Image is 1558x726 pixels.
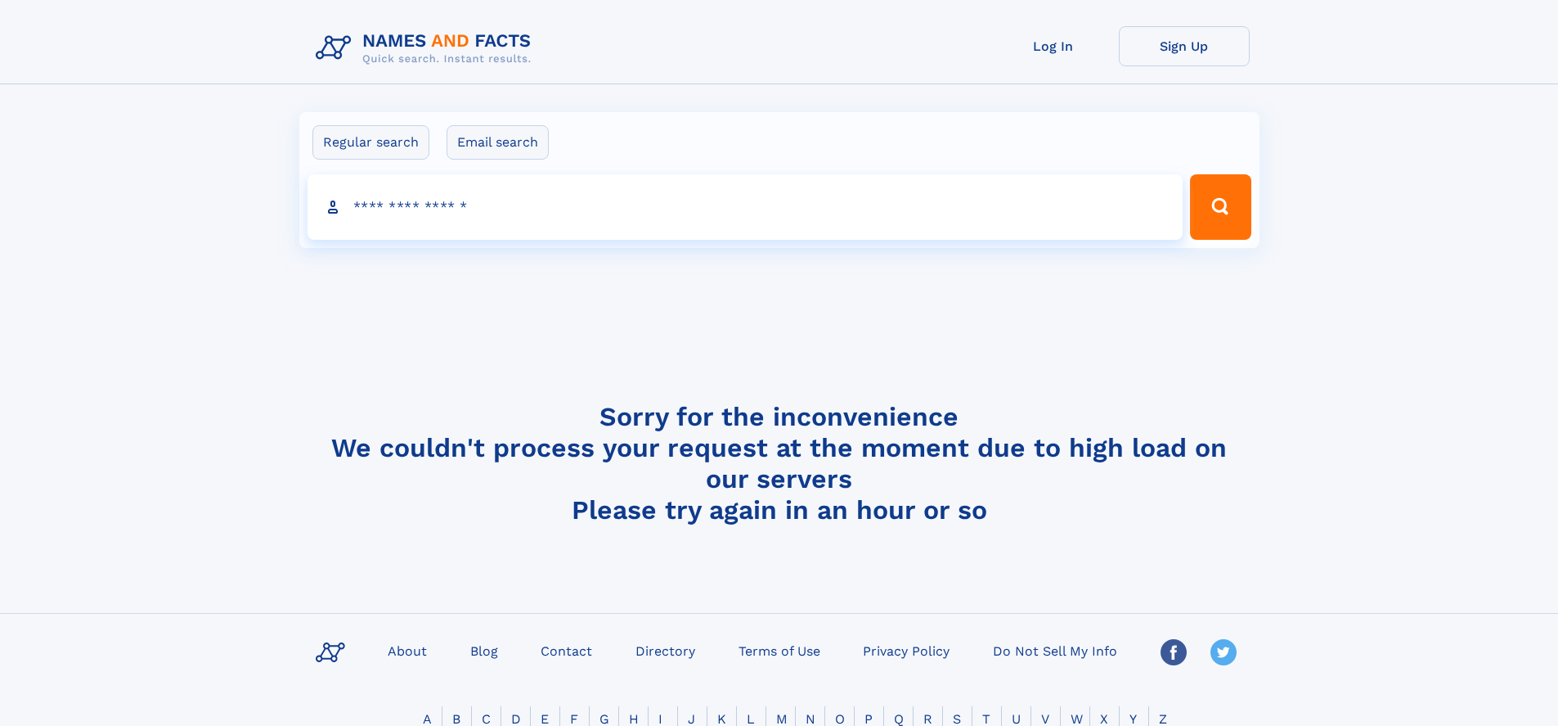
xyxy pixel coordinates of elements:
a: Do Not Sell My Info [986,638,1124,662]
img: Twitter [1210,639,1237,665]
a: Sign Up [1119,26,1250,66]
a: Terms of Use [732,638,827,662]
h4: Sorry for the inconvenience We couldn't process your request at the moment due to high load on ou... [309,401,1250,525]
img: Logo Names and Facts [309,26,545,70]
a: About [381,638,433,662]
label: Regular search [312,125,429,160]
a: Blog [464,638,505,662]
label: Email search [447,125,549,160]
a: Log In [988,26,1119,66]
a: Privacy Policy [856,638,956,662]
a: Contact [534,638,599,662]
a: Directory [629,638,702,662]
img: Facebook [1161,639,1187,665]
input: search input [308,174,1183,240]
button: Search Button [1190,174,1250,240]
